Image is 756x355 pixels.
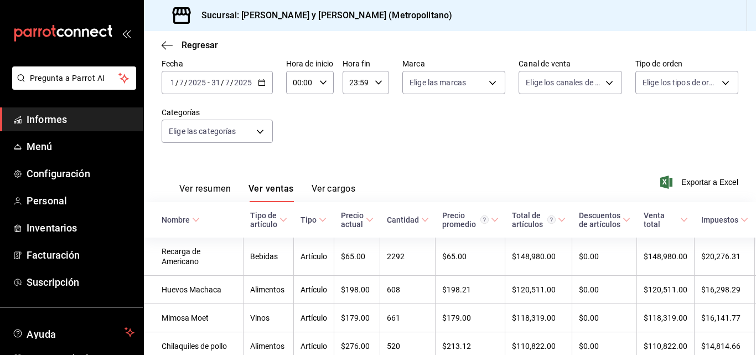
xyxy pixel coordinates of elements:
[701,253,741,261] font: $20,276.31
[27,195,67,207] font: Personal
[701,342,741,351] font: $14,814.66
[301,215,317,224] font: Tipo
[8,80,136,92] a: Pregunta a Parrot AI
[162,215,190,224] font: Nombre
[250,314,270,323] font: Vinos
[184,78,188,87] font: /
[644,314,687,323] font: $118,319.00
[410,78,466,87] font: Elige las marcas
[341,211,364,229] font: Precio actual
[644,211,688,229] span: Venta total
[442,286,471,295] font: $198.21
[162,108,200,117] font: Categorías
[343,59,371,68] font: Hora fin
[27,328,56,340] font: Ayuda
[402,59,425,68] font: Marca
[122,29,131,38] button: abrir_cajón_menú
[644,253,687,261] font: $148,980.00
[170,78,175,87] input: --
[179,183,355,202] div: pestañas de navegación
[179,183,231,194] font: Ver resumen
[301,286,327,295] font: Artículo
[250,211,277,229] font: Tipo de artículo
[579,314,599,323] font: $0.00
[175,78,179,87] font: /
[442,314,471,323] font: $179.00
[387,286,400,295] font: 608
[512,286,556,295] font: $120,511.00
[188,78,206,87] input: ----
[442,211,499,229] span: Precio promedio
[579,211,620,229] font: Descuentos de artículos
[701,286,741,295] font: $16,298.29
[341,314,370,323] font: $179.00
[182,40,218,50] font: Regresar
[301,314,327,323] font: Artículo
[162,342,227,351] font: Chilaquiles de pollo
[250,211,287,229] span: Tipo de artículo
[250,286,284,295] font: Alimentos
[250,342,284,351] font: Alimentos
[250,253,278,261] font: Bebidas
[286,59,334,68] font: Hora de inicio
[162,215,200,224] span: Nombre
[579,211,630,229] span: Descuentos de artículos
[662,176,738,189] button: Exportar a Excel
[27,222,77,234] font: Inventarios
[169,127,236,136] font: Elige las categorías
[387,215,429,224] span: Cantidad
[644,286,687,295] font: $120,511.00
[27,249,80,261] font: Facturación
[301,253,327,261] font: Artículo
[162,248,200,266] font: Recarga de Americano
[512,314,556,323] font: $118,319.00
[701,314,741,323] font: $16,141.77
[512,253,556,261] font: $148,980.00
[341,253,365,261] font: $65.00
[221,78,224,87] font: /
[547,215,556,224] svg: El total de artículos considera cambios de precios en los artículos así como costos adicionales p...
[579,342,599,351] font: $0.00
[579,286,599,295] font: $0.00
[519,59,571,68] font: Canal de venta
[27,141,53,152] font: Menú
[643,78,722,87] font: Elige los tipos de orden
[644,342,687,351] font: $110,822.00
[162,314,209,323] font: Mimosa Moet
[27,276,79,288] font: Suscripción
[27,168,90,179] font: Configuración
[12,66,136,90] button: Pregunta a Parrot AI
[301,342,327,351] font: Artículo
[341,286,370,295] font: $198.00
[208,78,210,87] font: -
[179,78,184,87] input: --
[512,211,566,229] span: Total de artículos
[480,215,489,224] svg: Precio promedio = Total artículos / cantidad
[644,211,665,229] font: Venta total
[341,211,374,229] span: Precio actual
[701,215,738,224] font: Impuestos
[162,40,218,50] button: Regresar
[635,59,683,68] font: Tipo de orden
[234,78,252,87] input: ----
[230,78,234,87] font: /
[211,78,221,87] input: --
[681,178,738,187] font: Exportar a Excel
[248,183,294,194] font: Ver ventas
[225,78,230,87] input: --
[162,286,221,295] font: Huevos Machaca
[512,211,543,229] font: Total de artículos
[27,114,67,125] font: Informes
[579,253,599,261] font: $0.00
[442,211,476,229] font: Precio promedio
[526,78,614,87] font: Elige los canales de venta
[201,10,452,20] font: Sucursal: [PERSON_NAME] y [PERSON_NAME] (Metropolitano)
[701,215,748,224] span: Impuestos
[387,215,419,224] font: Cantidad
[512,342,556,351] font: $110,822.00
[387,342,400,351] font: 520
[442,342,471,351] font: $213.12
[162,59,183,68] font: Fecha
[301,215,327,224] span: Tipo
[341,342,370,351] font: $276.00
